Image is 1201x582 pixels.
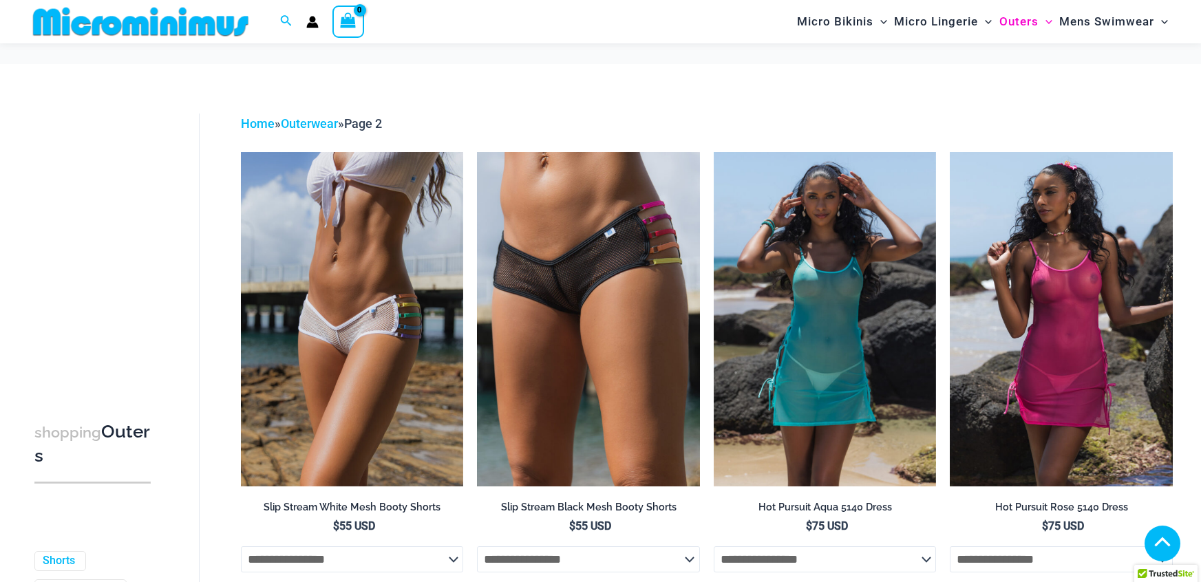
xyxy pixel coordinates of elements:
[714,152,937,486] a: Hot Pursuit Aqua 5140 Dress 01Hot Pursuit Aqua 5140 Dress 06Hot Pursuit Aqua 5140 Dress 06
[714,501,937,519] a: Hot Pursuit Aqua 5140 Dress
[569,519,575,532] span: $
[1056,4,1171,39] a: Mens SwimwearMenu ToggleMenu Toggle
[34,103,158,378] iframe: TrustedSite Certified
[477,152,700,486] img: Slip Stream Black Multi 5024 Shorts 0
[950,501,1173,519] a: Hot Pursuit Rose 5140 Dress
[894,4,978,39] span: Micro Lingerie
[1039,4,1052,39] span: Menu Toggle
[806,519,848,532] bdi: 75 USD
[280,13,293,30] a: Search icon link
[477,501,700,519] a: Slip Stream Black Mesh Booty Shorts
[477,152,700,486] a: Slip Stream Black Multi 5024 Shorts 0Slip Stream Black Multi 5024 Shorts 05Slip Stream Black Mult...
[1059,4,1154,39] span: Mens Swimwear
[28,6,254,37] img: MM SHOP LOGO FLAT
[891,4,995,39] a: Micro LingerieMenu ToggleMenu Toggle
[344,116,382,131] span: Page 2
[978,4,992,39] span: Menu Toggle
[1042,519,1084,532] bdi: 75 USD
[714,501,937,514] h2: Hot Pursuit Aqua 5140 Dress
[241,116,382,131] span: » »
[950,152,1173,486] img: Hot Pursuit Rose 5140 Dress 01
[281,116,338,131] a: Outerwear
[950,152,1173,486] a: Hot Pursuit Rose 5140 Dress 01Hot Pursuit Rose 5140 Dress 12Hot Pursuit Rose 5140 Dress 12
[333,519,339,532] span: $
[996,4,1056,39] a: OutersMenu ToggleMenu Toggle
[873,4,887,39] span: Menu Toggle
[332,6,364,37] a: View Shopping Cart, empty
[794,4,891,39] a: Micro BikinisMenu ToggleMenu Toggle
[806,519,812,532] span: $
[333,519,375,532] bdi: 55 USD
[306,16,319,28] a: Account icon link
[1042,519,1048,532] span: $
[714,152,937,486] img: Hot Pursuit Aqua 5140 Dress 01
[34,424,101,441] span: shopping
[241,116,275,131] a: Home
[950,501,1173,514] h2: Hot Pursuit Rose 5140 Dress
[241,501,464,514] h2: Slip Stream White Mesh Booty Shorts
[43,554,75,568] a: Shorts
[797,4,873,39] span: Micro Bikinis
[1154,4,1168,39] span: Menu Toggle
[241,152,464,486] img: Slip Stream White Multi 5024 Shorts 08
[569,519,611,532] bdi: 55 USD
[999,4,1039,39] span: Outers
[791,2,1173,41] nav: Site Navigation
[241,501,464,519] a: Slip Stream White Mesh Booty Shorts
[477,501,700,514] h2: Slip Stream Black Mesh Booty Shorts
[34,420,151,468] h3: Outers
[241,152,464,486] a: Slip Stream White Multi 5024 Shorts 08Slip Stream White Multi 5024 Shorts 10Slip Stream White Mul...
